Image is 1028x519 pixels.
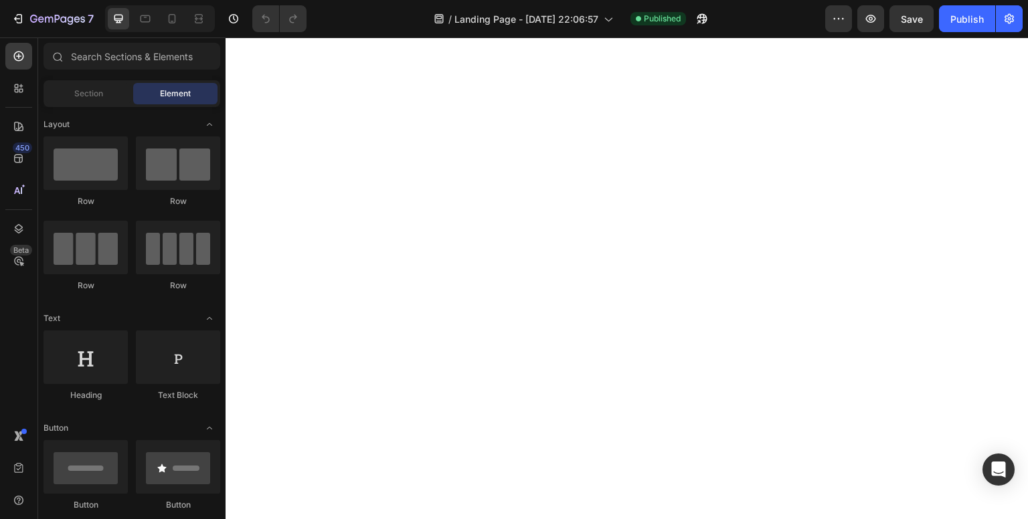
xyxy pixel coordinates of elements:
[901,13,923,25] span: Save
[252,5,307,32] div: Undo/Redo
[889,5,934,32] button: Save
[448,12,452,26] span: /
[454,12,598,26] span: Landing Page - [DATE] 22:06:57
[160,88,191,100] span: Element
[199,114,220,135] span: Toggle open
[136,499,220,511] div: Button
[88,11,94,27] p: 7
[199,308,220,329] span: Toggle open
[136,280,220,292] div: Row
[44,118,70,130] span: Layout
[44,389,128,401] div: Heading
[13,142,32,153] div: 450
[226,37,1028,519] iframe: Design area
[5,5,100,32] button: 7
[939,5,995,32] button: Publish
[44,280,128,292] div: Row
[644,13,681,25] span: Published
[199,417,220,439] span: Toggle open
[136,389,220,401] div: Text Block
[74,88,103,100] span: Section
[44,312,60,324] span: Text
[10,245,32,255] div: Beta
[982,453,1015,486] div: Open Intercom Messenger
[950,12,984,26] div: Publish
[44,43,220,70] input: Search Sections & Elements
[44,195,128,207] div: Row
[44,422,68,434] span: Button
[44,499,128,511] div: Button
[136,195,220,207] div: Row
